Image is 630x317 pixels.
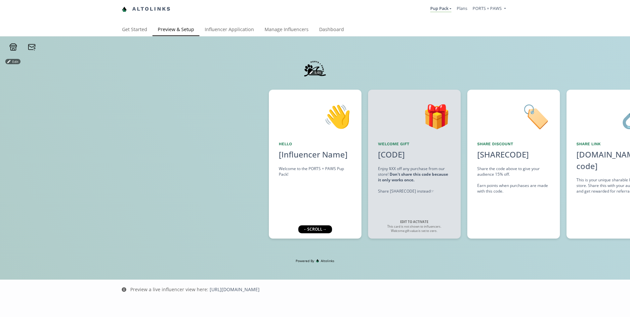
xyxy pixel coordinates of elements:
div: Share the code above to give your audience 15% off. Earn points when purchases are made with this... [477,166,550,194]
div: Hello [279,141,352,147]
a: Pup Pack [430,5,451,13]
div: Preview a live influencer view here: [130,286,260,293]
div: 🏷️ [477,100,550,133]
div: [SHARECODE] [477,149,529,160]
a: Altolinks [122,4,171,15]
div: Welcome to the PORTS + PAWS Pup Pack! [279,166,352,177]
button: Edit [5,59,21,64]
div: Enjoy $XX off any purchase from our store! Share [SHARECODE] instead ☞ [378,166,451,194]
div: 👋 [279,100,352,133]
a: [URL][DOMAIN_NAME] [210,286,260,293]
button: Edit [308,70,323,75]
img: favicon-32x32.png [122,7,127,12]
div: [CODE] [374,149,409,160]
span: Powered By [296,258,314,263]
a: Influencer Application [199,23,259,37]
div: [Influencer Name] [279,149,352,160]
div: ← scroll → [298,225,332,233]
img: favicon-32x32.png [316,259,319,262]
a: Dashboard [314,23,349,37]
a: Plans [457,5,467,11]
strong: Don't share this code because it only works once. [378,171,448,183]
div: 🎁 [378,100,451,133]
span: Altolinks [321,258,334,263]
a: Manage Influencers [259,23,314,37]
div: This card is not shown to influencers. Welcome gift value is set to zero. [381,220,447,233]
div: Share Discount [477,141,550,147]
span: PORTS + PAWS [473,5,502,11]
img: 3tHQrn6uuTer [303,56,327,81]
strong: EDIT TO ACTIVATE [400,220,428,224]
a: Get Started [117,23,152,37]
div: Welcome Gift [378,141,451,147]
a: PORTS + PAWS [473,5,506,13]
a: Preview & Setup [152,23,199,37]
